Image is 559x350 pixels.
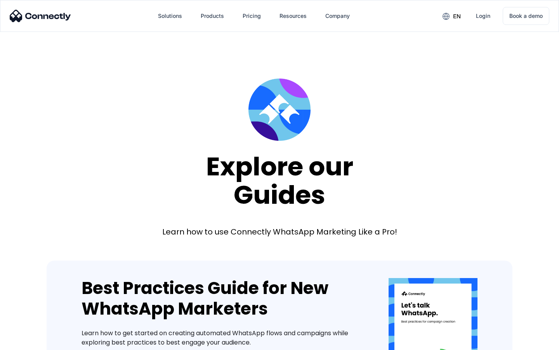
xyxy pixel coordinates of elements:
[158,10,182,21] div: Solutions
[16,336,47,347] ul: Language list
[319,7,356,25] div: Company
[8,336,47,347] aside: Language selected: English
[436,10,467,22] div: en
[453,11,461,22] div: en
[476,10,490,21] div: Login
[243,10,261,21] div: Pricing
[206,152,353,209] div: Explore our Guides
[162,226,397,237] div: Learn how to use Connectly WhatsApp Marketing Like a Pro!
[503,7,549,25] a: Book a demo
[152,7,188,25] div: Solutions
[82,329,365,347] div: Learn how to get started on creating automated WhatsApp flows and campaigns while exploring best ...
[82,278,365,319] div: Best Practices Guide for New WhatsApp Marketers
[273,7,313,25] div: Resources
[470,7,497,25] a: Login
[201,10,224,21] div: Products
[194,7,230,25] div: Products
[325,10,350,21] div: Company
[279,10,307,21] div: Resources
[236,7,267,25] a: Pricing
[10,10,71,22] img: Connectly Logo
